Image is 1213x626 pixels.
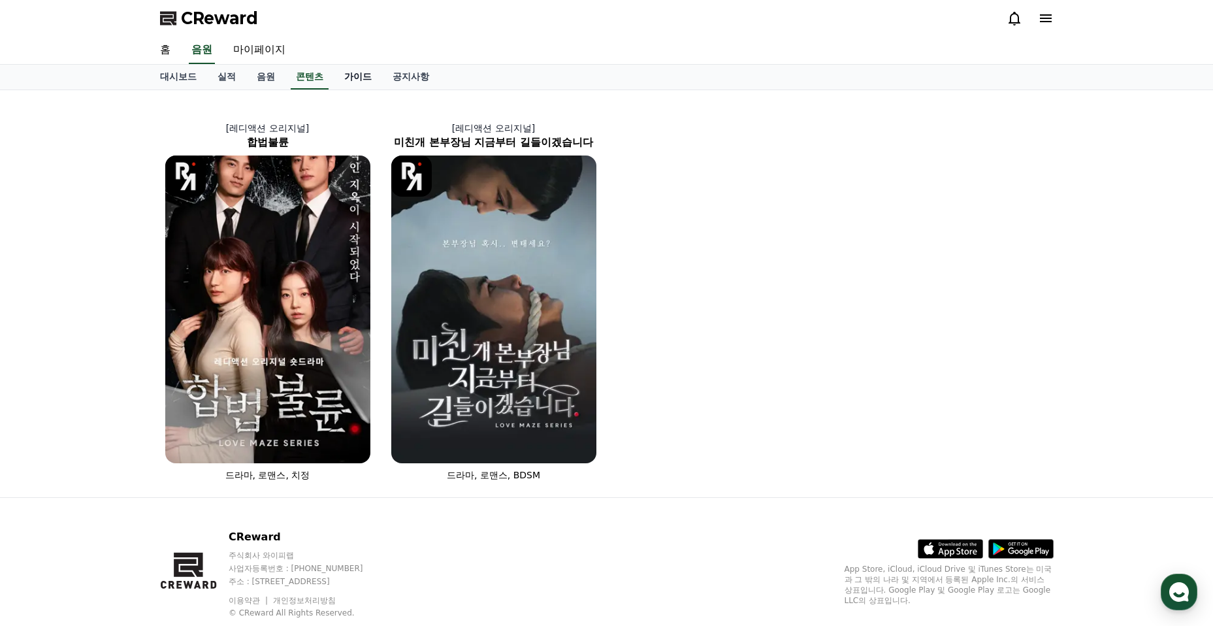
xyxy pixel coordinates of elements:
p: 주식회사 와이피랩 [229,550,388,561]
a: 대시보드 [150,65,207,90]
img: [object Object] Logo [165,156,206,197]
a: CReward [160,8,258,29]
a: 대화 [86,414,169,447]
a: [레디액션 오리지널] 미친개 본부장님 지금부터 길들이겠습니다 미친개 본부장님 지금부터 길들이겠습니다 [object Object] Logo 드라마, 로맨스, BDSM [381,111,607,492]
img: 합법불륜 [165,156,370,463]
p: 사업자등록번호 : [PHONE_NUMBER] [229,563,388,574]
h2: 합법불륜 [155,135,381,150]
a: 공지사항 [382,65,440,90]
span: 홈 [41,434,49,444]
p: CReward [229,529,388,545]
p: App Store, iCloud, iCloud Drive 및 iTunes Store는 미국과 그 밖의 나라 및 지역에서 등록된 Apple Inc.의 서비스 상표입니다. Goo... [845,564,1054,606]
h2: 미친개 본부장님 지금부터 길들이겠습니다 [381,135,607,150]
a: 홈 [150,37,181,64]
img: [object Object] Logo [391,156,432,197]
a: 이용약관 [229,596,270,605]
span: 설정 [202,434,218,444]
p: [레디액션 오리지널] [381,122,607,135]
span: 대화 [120,435,135,445]
a: 음원 [246,65,285,90]
a: 실적 [207,65,246,90]
span: CReward [181,8,258,29]
a: 개인정보처리방침 [273,596,336,605]
a: 콘텐츠 [291,65,329,90]
p: © CReward All Rights Reserved. [229,608,388,618]
a: 음원 [189,37,215,64]
a: 설정 [169,414,251,447]
a: 마이페이지 [223,37,296,64]
a: 가이드 [334,65,382,90]
p: [레디액션 오리지널] [155,122,381,135]
p: 주소 : [STREET_ADDRESS] [229,576,388,587]
img: 미친개 본부장님 지금부터 길들이겠습니다 [391,156,596,463]
a: 홈 [4,414,86,447]
span: 드라마, 로맨스, 치정 [225,470,310,480]
span: 드라마, 로맨스, BDSM [447,470,540,480]
a: [레디액션 오리지널] 합법불륜 합법불륜 [object Object] Logo 드라마, 로맨스, 치정 [155,111,381,492]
